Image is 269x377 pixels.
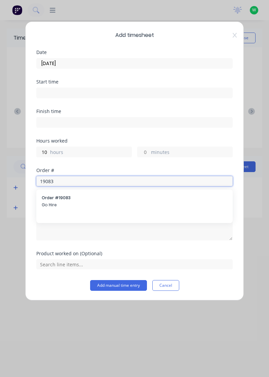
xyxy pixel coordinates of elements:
[50,149,131,157] label: hours
[36,109,233,114] div: Finish time
[42,202,227,208] span: Go Hire
[36,139,233,143] div: Hours worked
[151,149,232,157] label: minutes
[42,195,227,201] span: Order # 19083
[36,31,233,39] span: Add timesheet
[152,280,179,291] button: Cancel
[36,259,233,269] input: Search line items...
[36,168,233,173] div: Order #
[36,50,233,55] div: Date
[37,147,48,157] input: 0
[138,147,149,157] input: 0
[36,251,233,256] div: Product worked on (Optional)
[90,280,147,291] button: Add manual time entry
[36,79,233,84] div: Start time
[36,176,233,186] input: Search order number...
